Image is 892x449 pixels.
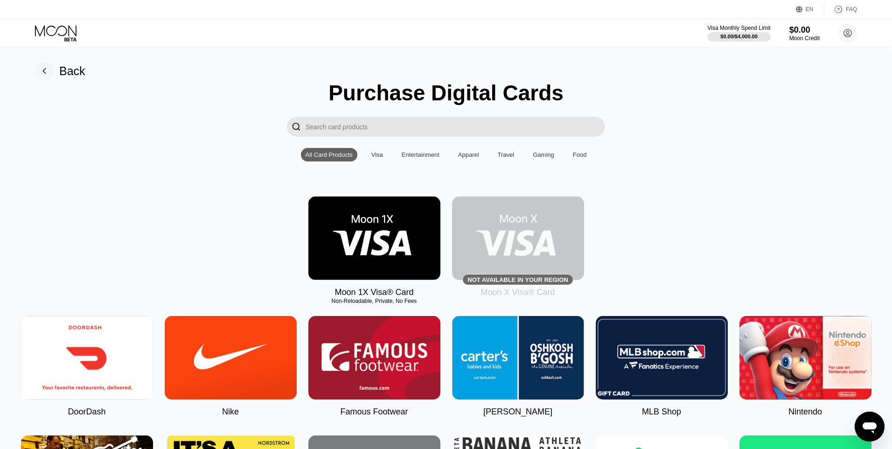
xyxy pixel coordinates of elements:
[789,25,820,35] div: $0.00
[301,148,357,161] div: All Card Products
[642,407,681,417] div: MLB Shop
[707,25,770,31] div: Visa Monthly Spend Limit
[340,407,408,417] div: Famous Footwear
[720,34,758,39] div: $0.00 / $4,000.00
[287,117,306,137] div: 
[68,407,105,417] div: DoorDash
[806,6,814,13] div: EN
[796,5,824,14] div: EN
[573,151,587,158] div: Food
[306,151,353,158] div: All Card Products
[707,25,770,42] div: Visa Monthly Spend Limit$0.00/$4,000.00
[292,121,301,132] div: 
[371,151,383,158] div: Visa
[367,148,388,161] div: Visa
[467,276,568,283] div: Not available in your region
[533,151,554,158] div: Gaming
[846,6,857,13] div: FAQ
[35,62,85,80] div: Back
[308,298,440,304] div: Non-Reloadable, Private, No Fees
[402,151,439,158] div: Entertainment
[789,35,820,42] div: Moon Credit
[328,80,564,105] div: Purchase Digital Cards
[788,407,822,417] div: Nintendo
[493,148,519,161] div: Travel
[334,288,413,297] div: Moon 1X Visa® Card
[222,407,239,417] div: Nike
[481,288,555,297] div: Moon X Visa® Card
[452,196,584,280] div: Not available in your region
[789,25,820,42] div: $0.00Moon Credit
[59,64,85,78] div: Back
[453,148,484,161] div: Apparel
[483,407,552,417] div: [PERSON_NAME]
[824,5,857,14] div: FAQ
[568,148,592,161] div: Food
[498,151,515,158] div: Travel
[855,412,885,442] iframe: Button to launch messaging window
[458,151,479,158] div: Apparel
[528,148,559,161] div: Gaming
[306,117,605,137] input: Search card products
[397,148,444,161] div: Entertainment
